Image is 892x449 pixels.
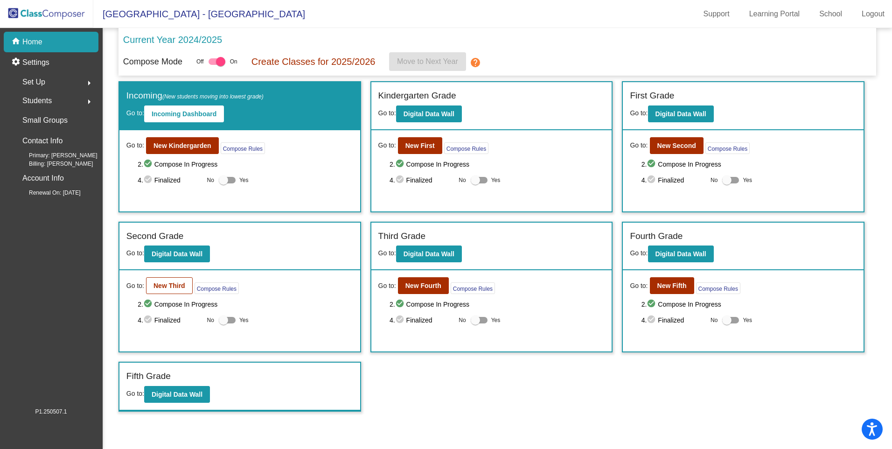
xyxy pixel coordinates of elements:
[641,159,857,170] span: 2. Compose In Progress
[398,137,442,154] button: New First
[162,93,264,100] span: (New students moving into lowest grade)
[144,386,210,403] button: Digital Data Wall
[14,189,80,197] span: Renewal On: [DATE]
[491,175,501,186] span: Yes
[22,134,63,147] p: Contact Info
[11,36,22,48] mat-icon: home
[126,390,144,397] span: Go to:
[152,110,216,118] b: Incoming Dashboard
[647,315,658,326] mat-icon: check_circle
[138,159,353,170] span: 2. Compose In Progress
[84,77,95,89] mat-icon: arrow_right
[404,110,454,118] b: Digital Data Wall
[207,316,214,324] span: No
[138,175,202,186] span: 4. Finalized
[152,391,202,398] b: Digital Data Wall
[743,175,752,186] span: Yes
[14,151,98,160] span: Primary: [PERSON_NAME]
[22,57,49,68] p: Settings
[221,142,265,154] button: Compose Rules
[144,105,224,122] button: Incoming Dashboard
[153,282,185,289] b: New Third
[138,315,202,326] span: 4. Finalized
[705,142,750,154] button: Compose Rules
[854,7,892,21] a: Logout
[395,159,406,170] mat-icon: check_circle
[655,110,706,118] b: Digital Data Wall
[390,175,454,186] span: 4. Finalized
[239,175,249,186] span: Yes
[641,315,706,326] span: 4. Finalized
[459,316,466,324] span: No
[647,159,658,170] mat-icon: check_circle
[207,176,214,184] span: No
[123,33,222,47] p: Current Year 2024/2025
[396,105,462,122] button: Digital Data Wall
[630,281,648,291] span: Go to:
[647,299,658,310] mat-icon: check_circle
[389,52,466,71] button: Move to Next Year
[22,76,45,89] span: Set Up
[657,282,687,289] b: New Fifth
[812,7,850,21] a: School
[143,299,154,310] mat-icon: check_circle
[378,249,396,257] span: Go to:
[126,109,144,117] span: Go to:
[11,57,22,68] mat-icon: settings
[378,89,456,103] label: Kindergarten Grade
[138,299,353,310] span: 2. Compose In Progress
[630,109,648,117] span: Go to:
[22,36,42,48] p: Home
[630,230,683,243] label: Fourth Grade
[470,57,481,68] mat-icon: help
[395,315,406,326] mat-icon: check_circle
[650,277,694,294] button: New Fifth
[143,175,154,186] mat-icon: check_circle
[251,55,376,69] p: Create Classes for 2025/2026
[378,140,396,150] span: Go to:
[153,142,211,149] b: New Kindergarden
[126,281,144,291] span: Go to:
[126,230,184,243] label: Second Grade
[22,172,64,185] p: Account Info
[743,315,752,326] span: Yes
[696,7,737,21] a: Support
[14,160,93,168] span: Billing: [PERSON_NAME]
[22,94,52,107] span: Students
[84,96,95,107] mat-icon: arrow_right
[390,299,605,310] span: 2. Compose In Progress
[195,282,239,294] button: Compose Rules
[126,370,171,383] label: Fifth Grade
[230,57,237,66] span: On
[655,250,706,258] b: Digital Data Wall
[696,282,740,294] button: Compose Rules
[146,137,219,154] button: New Kindergarden
[742,7,808,21] a: Learning Portal
[444,142,488,154] button: Compose Rules
[405,282,441,289] b: New Fourth
[650,137,704,154] button: New Second
[630,249,648,257] span: Go to:
[648,246,714,262] button: Digital Data Wall
[641,299,857,310] span: 2. Compose In Progress
[144,246,210,262] button: Digital Data Wall
[459,176,466,184] span: No
[711,316,718,324] span: No
[152,250,202,258] b: Digital Data Wall
[390,315,454,326] span: 4. Finalized
[647,175,658,186] mat-icon: check_circle
[143,315,154,326] mat-icon: check_circle
[630,140,648,150] span: Go to:
[491,315,501,326] span: Yes
[657,142,696,149] b: New Second
[711,176,718,184] span: No
[93,7,305,21] span: [GEOGRAPHIC_DATA] - [GEOGRAPHIC_DATA]
[146,277,193,294] button: New Third
[630,89,674,103] label: First Grade
[405,142,435,149] b: New First
[396,246,462,262] button: Digital Data Wall
[143,159,154,170] mat-icon: check_circle
[395,175,406,186] mat-icon: check_circle
[451,282,495,294] button: Compose Rules
[404,250,454,258] b: Digital Data Wall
